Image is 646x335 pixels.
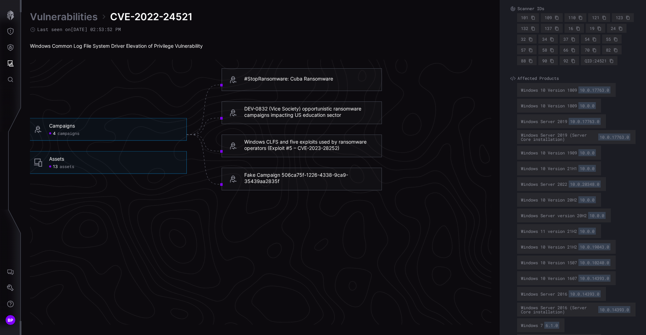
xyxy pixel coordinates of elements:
div: 92 [563,58,575,63]
div: 16 [568,26,580,31]
div: 82 [606,47,618,52]
div: 10.0.19043.0 [578,243,610,250]
div: 10.0.17763.0 [598,134,630,140]
div: Vendor: Microsoft [517,146,601,160]
div: 66 [563,47,575,52]
div: 6.1.0 [544,322,559,329]
div: Vendor: Microsoft [517,114,606,128]
div: 34 [542,37,554,41]
div: 55 [606,37,618,41]
span: Last seen on [37,26,121,32]
div: 10.0.0 [578,102,596,109]
label: Scanner IDs [510,6,636,12]
div: Windows 10 Version 1809 [521,85,612,95]
div: DEV-0832 (Vice Society) opportunistic ransomware campaigns impacting US education sector [244,106,375,118]
div: 32 [521,37,533,41]
div: Windows Server 2016 [521,289,602,299]
div: Vendor: Microsoft [517,177,606,191]
div: 10.0.14393.0 [569,290,601,297]
div: 110 [568,15,583,20]
div: Windows 7 [521,320,561,330]
div: Vendor: Microsoft [517,240,616,254]
div: Windows Server 2019 (Server Core installation) [521,132,632,142]
div: 137 [545,26,559,31]
div: 57 [521,47,533,52]
div: Vendor: Microsoft [517,99,601,113]
span: campaigns [57,131,79,136]
div: Windows 10 Version 20H2 [521,195,597,205]
div: 24 [611,26,623,31]
div: Windows 10 Version 1809 [521,101,597,111]
div: Windows Server version 20H2 [521,211,607,220]
div: Campaigns [49,123,75,129]
a: Vulnerabilities [30,10,98,23]
div: 121 [592,15,606,20]
div: Vendor: Microsoft [517,193,601,207]
span: CVE-2022-24521 [110,10,192,23]
div: 10.0.14393.0 [578,275,610,282]
div: 10.0.0 [578,196,596,203]
div: 10.0.20348.0 [569,181,601,188]
div: Windows Server 2016 (Server Core installation) [521,305,632,314]
label: Affected Products [510,76,636,81]
div: 10.0.0 [578,149,596,156]
div: 70 [585,47,597,52]
div: 10.0.17763.0 [569,118,601,125]
div: Windows Common Log File System Driver Elevation of Privilege Vulnerability [30,43,491,49]
div: 101 [521,15,535,20]
div: 109 [545,15,559,20]
div: 10.0.10240.0 [578,259,610,266]
div: Windows 10 Version 1909 [521,148,597,158]
span: 4 [53,131,56,136]
div: Windows 10 Version 21H2 [521,242,612,252]
div: Windows 10 Version 1507 [521,258,612,267]
div: 123 [616,15,630,20]
div: 88 [521,58,533,63]
div: Vendor: Microsoft [517,83,616,97]
div: 10.0.0 [578,165,596,172]
div: 132 [521,26,535,31]
div: Windows CLFS and five exploits used by ransomware operators (Exploit #5 – CVE-2023-28252) [244,139,375,151]
span: BP [8,317,14,324]
div: 10.0.0 [578,228,596,235]
div: Vendor: Microsoft [517,256,616,269]
div: 19 [590,26,601,31]
span: 13 [53,164,58,169]
div: Fake Campaign 506ca75f-1226-4338-9ca9-35439aa2835f [244,172,375,184]
div: 10.0.17763.0 [578,86,610,93]
div: #StopRansomware: Cuba Ransomware [244,76,333,82]
div: QID:24521 [585,58,614,63]
div: 10.0.0 [588,212,606,219]
span: assets [60,164,74,169]
div: Windows 10 Version 21H1 [521,163,597,173]
div: Vendor: Microsoft [517,161,601,175]
div: Vendor: Microsoft [517,208,611,222]
div: Vendor: Microsoft [517,318,564,332]
div: 54 [585,37,597,41]
div: Assets [49,156,64,162]
time: [DATE] 02:53:52 PM [71,26,121,32]
div: Windows Server 2019 [521,116,602,126]
div: Vendor: Microsoft [517,287,606,301]
div: Vendor: Microsoft [517,224,601,238]
button: BP [0,312,21,328]
div: Vendor: Microsoft [517,271,616,285]
div: 10.0.14393.0 [598,306,630,313]
div: 90 [542,58,554,63]
div: 58 [542,47,554,52]
div: Windows 10 Version 1607 [521,273,612,283]
div: 37 [563,37,575,41]
div: Vendor: Microsoft [517,130,636,144]
div: Windows Server 2022 [521,179,602,189]
div: Windows 11 version 21H2 [521,226,597,236]
div: Vendor: Microsoft [517,303,636,317]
